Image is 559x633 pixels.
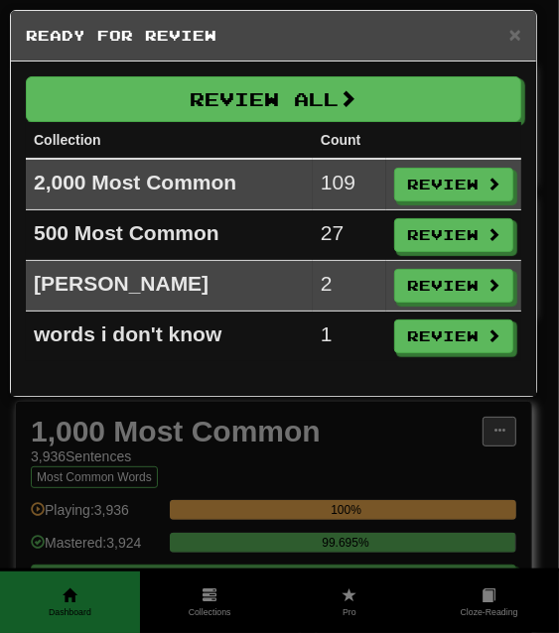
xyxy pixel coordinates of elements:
td: 500 Most Common [26,210,313,261]
h5: Ready for Review [26,26,521,46]
td: 2 [313,261,386,312]
button: Review All [26,76,521,122]
button: Review [394,218,513,252]
button: Review [394,168,513,201]
span: × [509,23,521,46]
td: 1 [313,312,386,362]
button: Review [394,319,513,353]
td: words i don't know [26,312,313,362]
td: 2,000 Most Common [26,159,313,210]
th: Count [313,122,386,159]
td: 109 [313,159,386,210]
button: Review [394,269,513,303]
button: Close [509,24,521,45]
td: 27 [313,210,386,261]
td: [PERSON_NAME] [26,261,313,312]
th: Collection [26,122,313,159]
